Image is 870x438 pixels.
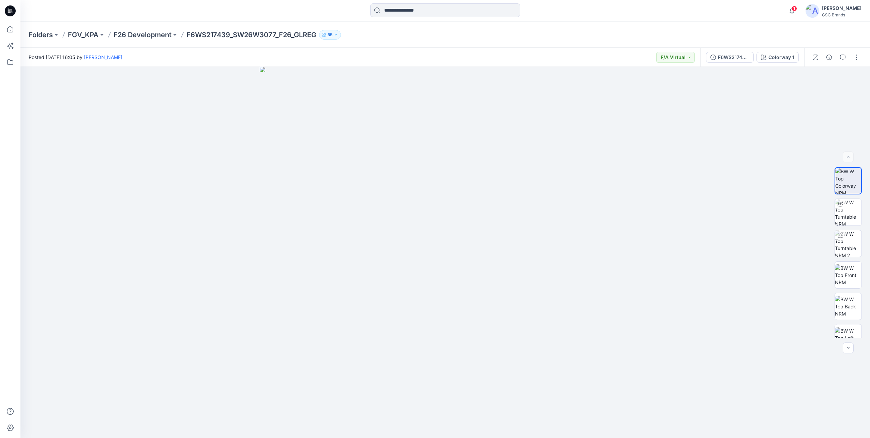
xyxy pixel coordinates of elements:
img: BW W Top Colorway NRM [835,168,861,194]
span: Posted [DATE] 16:05 by [29,54,122,61]
a: [PERSON_NAME] [84,54,122,60]
span: 1 [792,6,797,11]
a: F26 Development [114,30,171,40]
a: Folders [29,30,53,40]
button: F6WS217439_SW26W3077_F26_GLREG_VFA [706,52,754,63]
img: BW W Top Front NRM [835,264,861,286]
p: 55 [328,31,332,39]
div: Colorway 1 [768,54,794,61]
button: 55 [319,30,341,40]
button: Colorway 1 [756,52,799,63]
img: BW W Top Turntable NRM 2 [835,230,861,257]
button: Details [824,52,835,63]
img: BW W Top Turntable NRM [835,199,861,225]
p: F6WS217439_SW26W3077_F26_GLREG [186,30,316,40]
div: F6WS217439_SW26W3077_F26_GLREG_VFA [718,54,749,61]
div: CSC Brands [822,12,861,17]
img: avatar [806,4,819,18]
img: eyJhbGciOiJIUzI1NiIsImtpZCI6IjAiLCJzbHQiOiJzZXMiLCJ0eXAiOiJKV1QifQ.eyJkYXRhIjp7InR5cGUiOiJzdG9yYW... [260,67,631,438]
img: BW W Top Back NRM [835,296,861,317]
div: [PERSON_NAME] [822,4,861,12]
a: FGV_KPA [68,30,99,40]
img: BW W Top Left NRM [835,327,861,349]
